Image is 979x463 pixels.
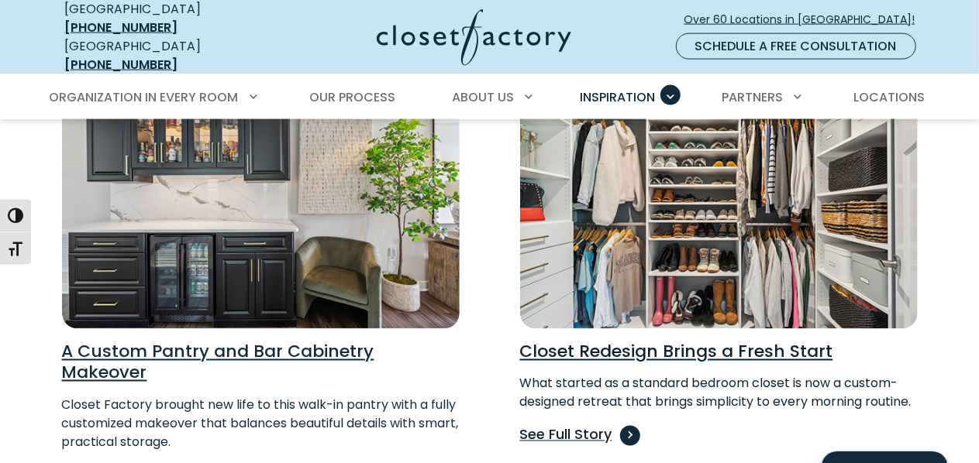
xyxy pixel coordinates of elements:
p: See Full Story [520,424,918,446]
span: Organization in Every Room [50,88,239,106]
a: [PHONE_NUMBER] [65,56,178,74]
a: [PHONE_NUMBER] [65,19,178,36]
a: Read Success Story for Closet Redesign Brings a Fresh Start [520,85,918,447]
a: Over 60 Locations in [GEOGRAPHIC_DATA]! [684,6,929,33]
h3: A Custom Pantry and Bar Cabinetry Makeover [62,341,460,384]
span: Locations [853,88,925,106]
span: Our Process [309,88,395,106]
h3: Closet Redesign Brings a Fresh Start [520,341,918,363]
span: Over 60 Locations in [GEOGRAPHIC_DATA]! [684,12,928,28]
a: Schedule a Free Consultation [676,33,916,60]
span: Inspiration [581,88,656,106]
div: [GEOGRAPHIC_DATA] [65,37,255,74]
p: Closet Factory brought new life to this walk-in pantry with a fully customized makeover that bala... [62,396,460,452]
nav: Primary Menu [39,76,941,119]
span: Partners [722,88,783,106]
span: About Us [452,88,514,106]
img: Closet Factory Logo [377,9,571,66]
p: What started as a standard bedroom closet is now a custom-designed retreat that brings simplicity... [520,375,918,412]
img: Organized Closet [520,85,918,329]
img: Custom wet bar cabinetry [62,85,460,329]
